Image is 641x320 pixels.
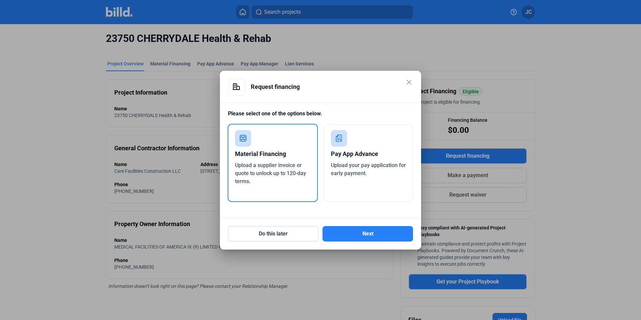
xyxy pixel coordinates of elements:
[235,147,310,161] div: Material Financing
[235,162,306,184] span: Upload a supplier invoice or quote to unlock up to 120-day terms.
[405,78,413,86] mat-icon: close
[228,110,413,124] div: Please select one of the options below.
[331,162,406,176] span: Upload your pay application for early payment.
[228,226,318,242] button: Do this later
[323,226,413,242] button: Next
[251,79,413,95] div: Request financing
[331,147,406,161] div: Pay App Advance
